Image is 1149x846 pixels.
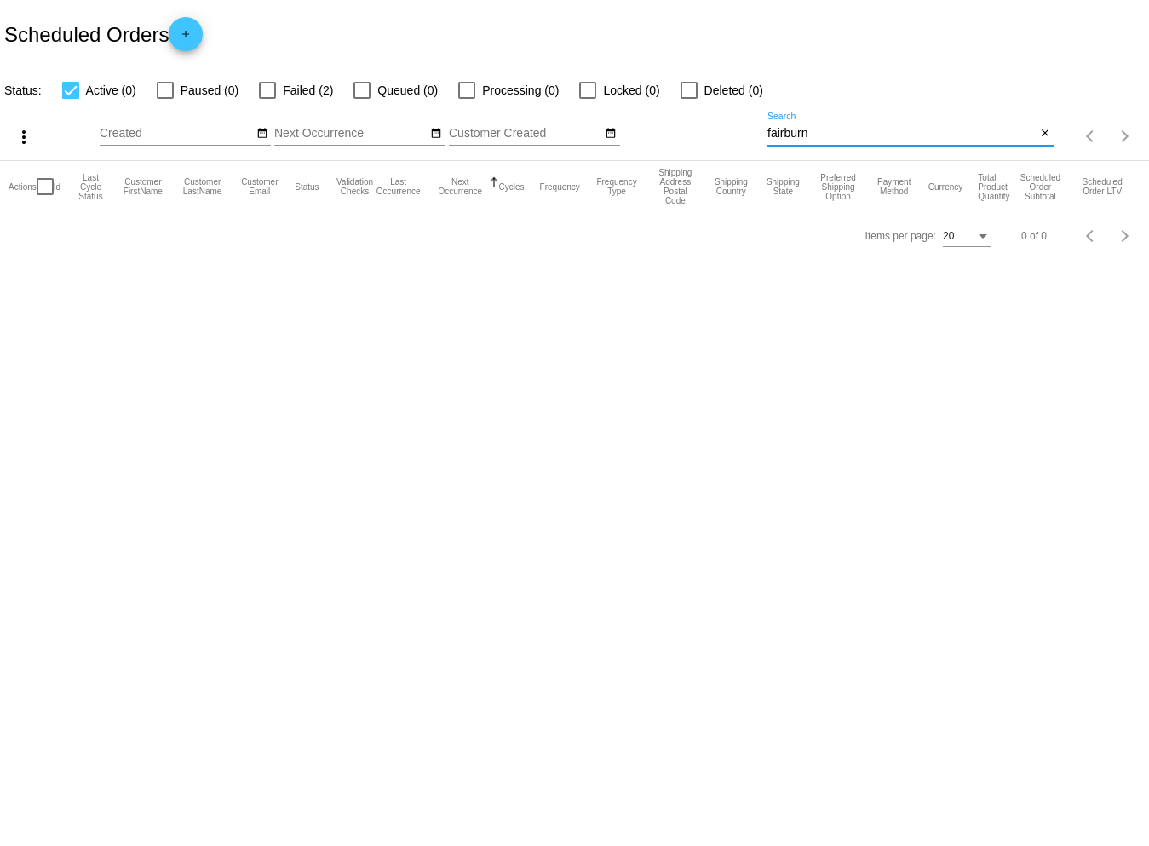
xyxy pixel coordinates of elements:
[375,177,421,196] button: Change sorting for LastOccurrenceUtc
[4,17,203,51] h2: Scheduled Orders
[1074,219,1108,253] button: Previous page
[943,231,991,243] mat-select: Items per page:
[256,127,268,141] mat-icon: date_range
[1039,127,1051,141] mat-icon: close
[865,230,936,242] div: Items per page:
[978,161,1016,212] mat-header-cell: Total Product Quantity
[499,181,525,192] button: Change sorting for Cycles
[712,177,750,196] button: Change sorting for ShippingCountry
[335,161,376,212] mat-header-cell: Validation Checks
[76,173,106,201] button: Change sorting for LastProcessingCycleId
[4,83,42,97] span: Status:
[283,80,333,101] span: Failed (2)
[482,80,559,101] span: Processing (0)
[86,80,136,101] span: Active (0)
[595,177,638,196] button: Change sorting for FrequencyType
[437,177,484,196] button: Change sorting for NextOccurrenceUtc
[943,230,954,242] span: 20
[876,177,913,196] button: Change sorting for PaymentMethod.Type
[1079,177,1125,196] button: Change sorting for LifetimeValue
[121,177,165,196] button: Change sorting for CustomerFirstName
[1036,125,1054,143] button: Clear
[928,181,963,192] button: Change sorting for CurrencyIso
[181,80,238,101] span: Paused (0)
[767,127,1036,141] input: Search
[430,127,442,141] mat-icon: date_range
[653,168,697,205] button: Change sorting for ShippingPostcode
[1108,219,1142,253] button: Next page
[540,181,580,192] button: Change sorting for Frequency
[14,127,34,147] mat-icon: more_vert
[605,127,617,141] mat-icon: date_range
[377,80,438,101] span: Queued (0)
[239,177,279,196] button: Change sorting for CustomerEmail
[274,127,428,141] input: Next Occurrence
[449,127,602,141] input: Customer Created
[816,173,859,201] button: Change sorting for PreferredShippingOption
[181,177,224,196] button: Change sorting for CustomerLastName
[603,80,659,101] span: Locked (0)
[765,177,801,196] button: Change sorting for ShippingState
[100,127,253,141] input: Created
[295,181,319,192] button: Change sorting for Status
[175,28,196,49] mat-icon: add
[1108,119,1142,153] button: Next page
[704,80,763,101] span: Deleted (0)
[9,161,37,212] mat-header-cell: Actions
[54,181,60,192] button: Change sorting for Id
[1021,230,1047,242] div: 0 of 0
[1074,119,1108,153] button: Previous page
[1016,173,1064,201] button: Change sorting for Subtotal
